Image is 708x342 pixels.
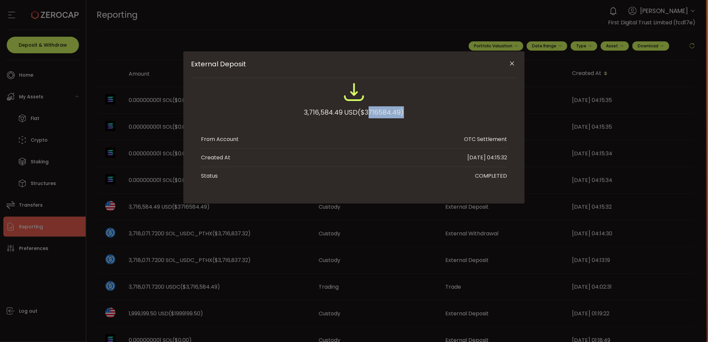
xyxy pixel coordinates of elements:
[475,172,507,180] div: COMPLETED
[675,310,708,342] iframe: Chat Widget
[183,51,525,204] div: External Deposit
[304,106,404,118] div: 3,716,584.49 USD
[467,154,507,162] div: [DATE] 04:15:32
[464,135,507,143] div: OTC Settlement
[201,172,218,180] div: Status
[201,135,239,143] div: From Account
[358,106,404,118] span: ($3716584.49)
[506,58,518,70] button: Close
[201,154,230,162] div: Created At
[191,60,484,68] span: External Deposit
